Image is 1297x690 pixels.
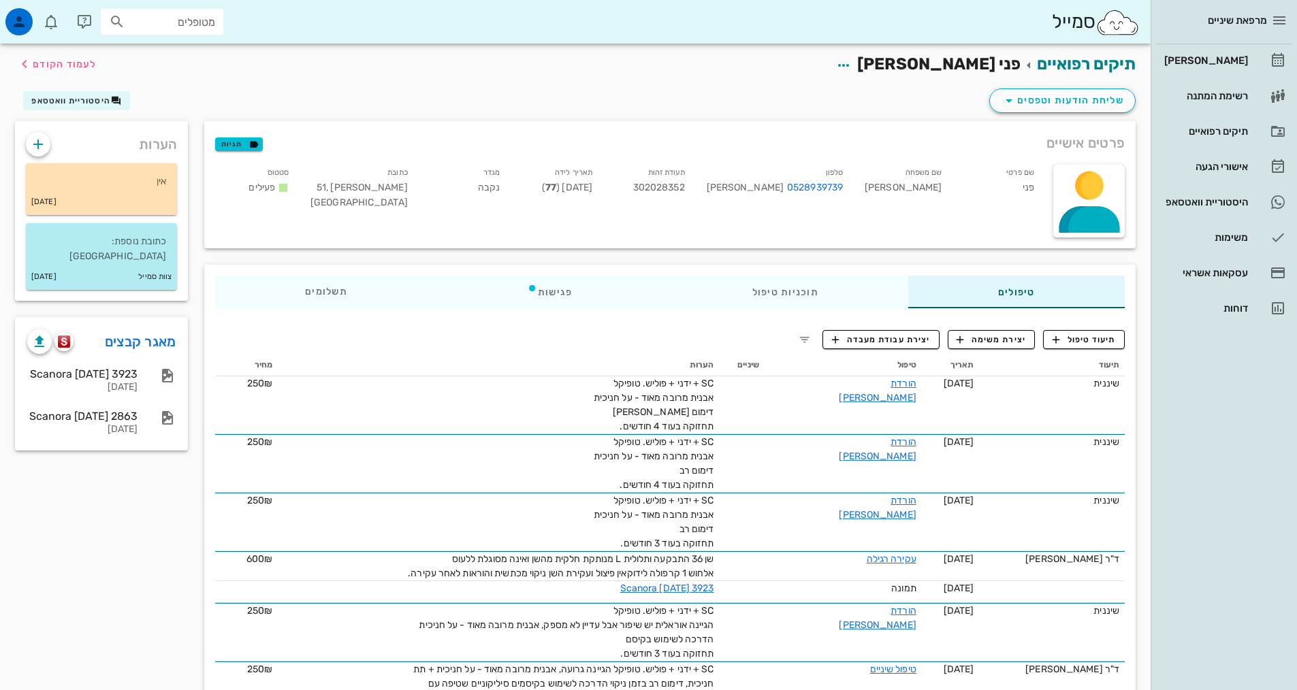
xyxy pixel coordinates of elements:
div: [DATE] [27,424,138,436]
button: יצירת עבודת מעבדה [822,330,939,349]
a: דוחות [1156,292,1292,325]
span: [DATE] [944,436,974,448]
th: טיפול [765,355,922,376]
span: 250₪ [247,495,272,506]
button: scanora logo [54,332,74,351]
a: תיקים רפואיים [1156,115,1292,148]
div: שיננית [984,435,1119,449]
span: , [326,182,328,193]
span: 250₪ [247,605,272,617]
div: הערות [15,121,188,161]
span: [DATE] [944,663,974,675]
small: שם משפחה [906,168,942,177]
button: תגיות [215,137,263,151]
small: [DATE] [31,195,57,210]
span: תיעוד טיפול [1053,333,1116,346]
div: [PERSON_NAME] [854,162,952,218]
a: עסקאות אשראי [1156,257,1292,289]
span: 302028352 [633,182,685,193]
a: Scanora [DATE] 3923 [620,582,714,594]
span: תשלומים [305,287,347,297]
span: יצירת משימה [957,333,1026,346]
p: אין [37,174,166,189]
span: [DATE] ( ) [542,182,592,193]
p: כתובת נוספת: [GEOGRAPHIC_DATA] [37,234,166,264]
small: צוות סמייל [138,269,172,284]
button: יצירת משימה [948,330,1036,349]
span: [DATE] [944,378,974,389]
span: פעילים [249,182,275,193]
span: [DATE] [944,605,974,617]
a: עקירה רגילה [867,553,916,565]
span: 250₪ [247,378,272,389]
span: פני [PERSON_NAME] [857,54,1021,73]
th: תאריך [922,355,979,376]
th: שיניים [720,355,765,376]
a: הורדת [PERSON_NAME] [839,436,916,462]
div: רשימת המתנה [1162,91,1248,101]
small: תאריך לידה [555,168,592,177]
button: היסטוריית וואטסאפ [23,91,130,110]
th: הערות [278,355,719,376]
div: ד"ר [PERSON_NAME] [984,662,1119,676]
strong: 77 [545,182,556,193]
div: פני [952,162,1045,218]
small: [DATE] [31,269,57,284]
a: אישורי הגעה [1156,150,1292,183]
div: ד"ר [PERSON_NAME] [984,552,1119,566]
span: יצירת עבודת מעבדה [832,333,930,346]
button: לעמוד הקודם [16,52,96,76]
img: scanora logo [58,335,71,348]
span: [PERSON_NAME] 51 [317,182,408,193]
a: רשימת המתנה [1156,80,1292,112]
small: מגדר [483,168,500,177]
div: שיננית [984,604,1119,618]
small: כתובת [387,168,408,177]
span: 250₪ [247,663,272,675]
span: [DATE] [944,495,974,506]
div: עסקאות אשראי [1162,267,1248,278]
th: מחיר [215,355,278,376]
button: תיעוד טיפול [1043,330,1125,349]
img: SmileCloud logo [1095,9,1140,36]
button: שליחת הודעות וטפסים [989,88,1136,113]
span: 250₪ [247,436,272,448]
div: [PERSON_NAME] [707,180,843,195]
span: תגיות [221,138,257,150]
a: הורדת [PERSON_NAME] [839,495,916,521]
a: הורדת [PERSON_NAME] [839,378,916,404]
span: תמונה [891,582,916,594]
span: SC + ידני + פוליש. טופיקל אבנית מרובה מאוד - על חניכית דימום רב תחזוקה בעוד 3 חודשים. [594,495,714,549]
div: [PERSON_NAME] [1162,55,1248,66]
div: שיננית [984,493,1119,508]
span: שליחת הודעות וטפסים [1001,93,1124,109]
div: פגישות [437,276,662,308]
span: 600₪ [246,553,272,565]
span: פרטים אישיים [1046,132,1125,154]
div: טיפולים [908,276,1125,308]
a: הורדת [PERSON_NAME] [839,605,916,631]
div: סמייל [1052,7,1140,37]
a: תיקים רפואיים [1037,54,1136,73]
span: לעמוד הקודם [33,59,96,70]
div: [DATE] [27,382,138,393]
span: תג [40,11,48,19]
span: שן 36 התבקעה ותלולית L מנותקת חלקית מהשן ואינה מסוגלת ללעוס אלחוש 1 קרפולה לידוקאין פיצול ועקירת ... [408,553,714,579]
div: Scanora [DATE] 3923 [27,367,138,380]
div: שיננית [984,376,1119,391]
a: היסטוריית וואטסאפ [1156,186,1292,218]
a: 0528939739 [787,180,843,195]
a: טיפול שיניים [870,663,916,675]
a: משימות [1156,221,1292,254]
span: מרפאת שיניים [1208,14,1267,27]
div: Scanora [DATE] 2863 [27,410,138,423]
div: נקבה [419,162,511,218]
a: [PERSON_NAME] [1156,44,1292,77]
small: שם פרטי [1006,168,1034,177]
div: תוכניות טיפול [662,276,908,308]
span: SC + ידני + פוליש. טופיקל אבנית מרובה מאוד - על חניכית דימום רב תחזוקה בעוד 4 חודשים. [594,436,714,491]
div: תיקים רפואיים [1162,126,1248,137]
div: אישורי הגעה [1162,161,1248,172]
span: SC + ידני + פוליש. טופיקל אבנית מרובה מאוד - על חניכית דימום [PERSON_NAME] תחזוקה בעוד 4 חודשים. [594,378,714,432]
div: היסטוריית וואטסאפ [1162,197,1248,208]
